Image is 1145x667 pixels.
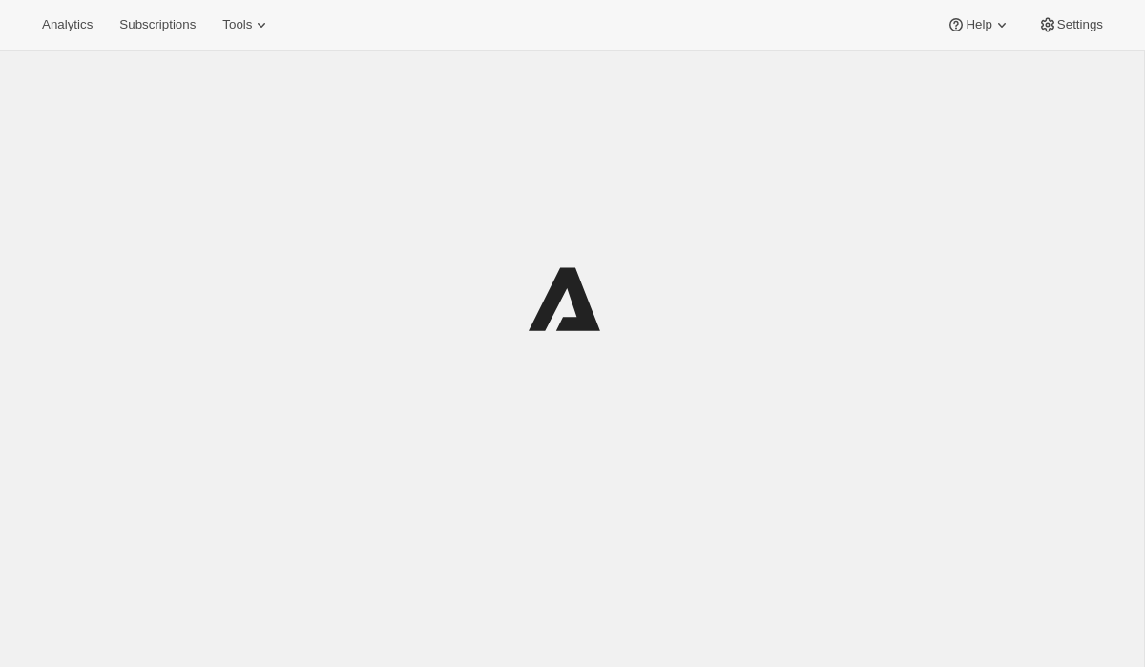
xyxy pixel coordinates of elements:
button: Tools [211,11,282,38]
button: Help [935,11,1022,38]
span: Analytics [42,17,93,32]
span: Help [966,17,991,32]
span: Settings [1057,17,1103,32]
button: Settings [1027,11,1114,38]
button: Analytics [31,11,104,38]
span: Subscriptions [119,17,196,32]
span: Tools [222,17,252,32]
button: Subscriptions [108,11,207,38]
